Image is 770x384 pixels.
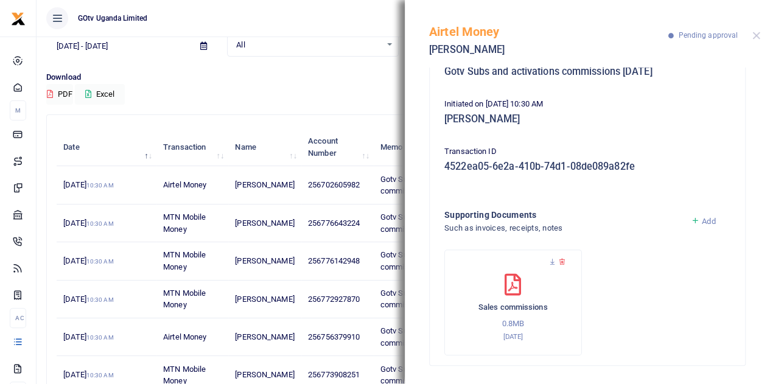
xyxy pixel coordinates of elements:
span: Airtel Money [163,332,206,341]
span: [DATE] [63,370,113,379]
span: [DATE] [63,218,113,228]
span: GOtv Uganda Limited [73,13,152,24]
h5: [PERSON_NAME] [444,113,730,125]
li: M [10,100,26,120]
small: 10:30 AM [86,182,114,189]
span: 256776643224 [308,218,360,228]
a: Add [691,217,716,226]
th: Memo: activate to sort column ascending [374,128,493,166]
span: 256702605982 [308,180,360,189]
th: Date: activate to sort column descending [57,128,156,166]
h5: [PERSON_NAME] [429,44,668,56]
span: [PERSON_NAME] [235,332,294,341]
small: 10:30 AM [86,258,114,265]
input: select period [46,36,191,57]
span: Add [702,217,715,226]
h6: Sales commissions [457,302,569,312]
p: Transaction ID [444,145,730,158]
span: Gotv Subs and activations commissions [DATE] [380,212,472,234]
h5: 4522ea05-6e2a-410b-74d1-08de089a82fe [444,161,730,173]
span: MTN Mobile Money [163,212,206,234]
span: Gotv Subs and activations commissions [DATE] [380,326,472,347]
span: [PERSON_NAME] [235,370,294,379]
small: 10:30 AM [86,296,114,303]
a: logo-small logo-large logo-large [11,13,26,23]
span: Pending approval [678,31,738,40]
li: Ac [10,308,26,328]
h4: Such as invoices, receipts, notes [444,222,681,235]
small: [DATE] [503,332,523,341]
span: [PERSON_NAME] [235,180,294,189]
span: All [236,39,380,51]
span: Gotv Subs and activations commissions [DATE] [380,175,472,196]
span: [DATE] [63,256,113,265]
span: MTN Mobile Money [163,288,206,310]
div: Sales commissions [444,250,582,355]
span: [DATE] [63,180,113,189]
span: 256772927870 [308,295,360,304]
span: 256756379910 [308,332,360,341]
p: Download [46,71,760,84]
p: Initiated on [DATE] 10:30 AM [444,98,730,111]
h5: Gotv Subs and activations commissions [DATE] [444,66,730,78]
span: Gotv Subs and activations commissions [DATE] [380,250,472,271]
button: PDF [46,84,73,105]
h4: Supporting Documents [444,208,681,222]
span: MTN Mobile Money [163,250,206,271]
p: 0.8MB [457,318,569,330]
th: Transaction: activate to sort column ascending [156,128,228,166]
span: [DATE] [63,332,113,341]
small: 10:30 AM [86,372,114,379]
span: Airtel Money [163,180,206,189]
button: Excel [75,84,125,105]
span: [PERSON_NAME] [235,256,294,265]
span: [PERSON_NAME] [235,295,294,304]
span: [DATE] [63,295,113,304]
span: Gotv Subs and activations commissions [DATE] [380,288,472,310]
span: 256776142948 [308,256,360,265]
button: Close [752,32,760,40]
th: Account Number: activate to sort column ascending [301,128,374,166]
th: Name: activate to sort column ascending [228,128,301,166]
small: 10:30 AM [86,220,114,227]
img: logo-small [11,12,26,26]
h5: Airtel Money [429,24,668,39]
small: 10:30 AM [86,334,114,341]
span: [PERSON_NAME] [235,218,294,228]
